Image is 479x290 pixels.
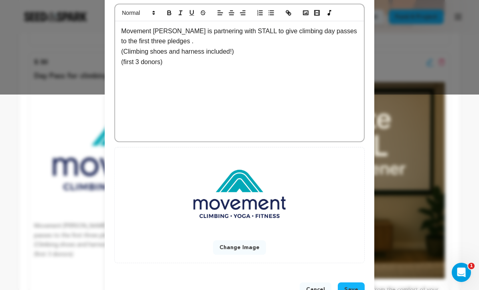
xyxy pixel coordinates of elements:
p: (Climbing shoes and harness included!) [121,46,358,57]
button: Change Image [213,240,266,255]
p: Movement [PERSON_NAME] is partnering with STALL to give climbing day passes to the first three pl... [121,26,358,46]
span: 1 [468,263,475,269]
iframe: Intercom live chat [452,263,471,282]
p: (first 3 donors) [121,57,358,67]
